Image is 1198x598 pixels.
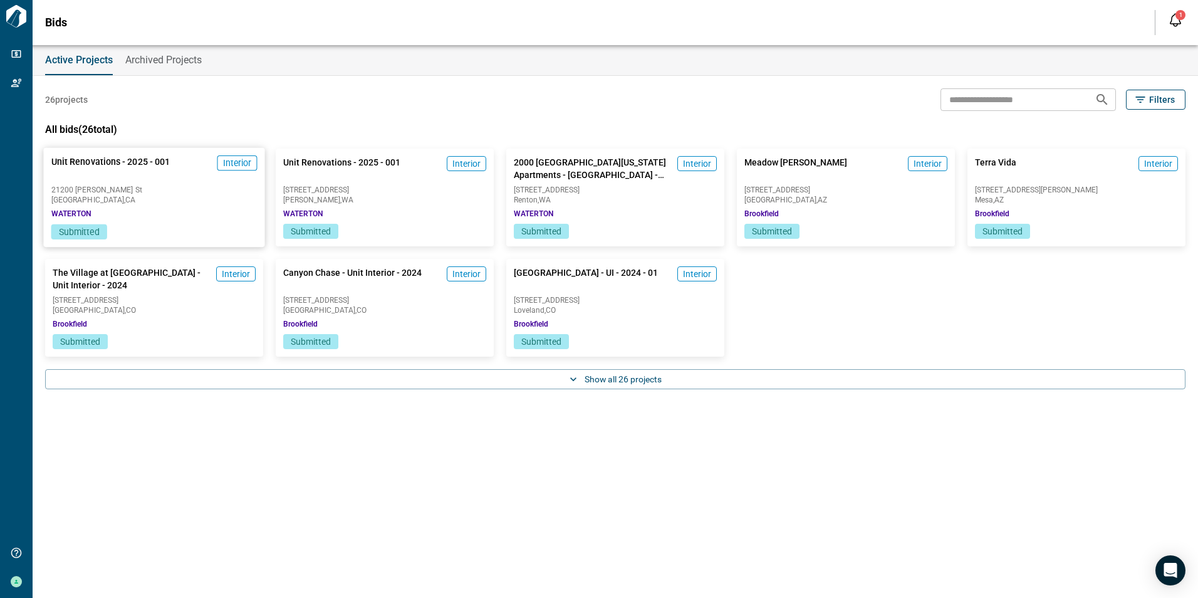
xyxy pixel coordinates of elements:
span: Interior [683,268,711,280]
span: Submitted [59,227,100,237]
span: Brookfield [514,319,548,329]
span: Loveland , CO [514,307,717,314]
span: 21200 [PERSON_NAME] St [51,186,258,194]
button: Search projects [1090,87,1115,112]
button: Show all 26 projects [45,369,1185,389]
span: [GEOGRAPHIC_DATA] , AZ [744,196,947,204]
span: Bids [45,16,67,29]
span: Brookfield [283,319,318,329]
span: Terra Vida [975,156,1016,181]
span: [STREET_ADDRESS] [283,296,486,304]
span: 26 projects [45,93,88,106]
span: [PERSON_NAME] , WA [283,196,486,204]
span: [STREET_ADDRESS] [53,296,256,304]
span: Interior [452,268,481,280]
span: Submitted [60,337,100,347]
div: Open Intercom Messenger [1155,555,1185,585]
span: WATERTON [283,209,323,219]
span: WATERTON [514,209,553,219]
span: Filters [1149,93,1175,106]
span: Brookfield [53,319,87,329]
span: [STREET_ADDRESS] [744,186,947,194]
span: [GEOGRAPHIC_DATA] , CO [53,307,256,314]
span: The Village at [GEOGRAPHIC_DATA] - Unit Interior - 2024 [53,266,211,291]
span: Interior [683,157,711,170]
span: Canyon Chase - Unit Interior - 2024 [283,266,422,291]
span: Submitted [521,337,561,347]
span: Interior [1144,157,1172,170]
span: Meadow [PERSON_NAME] [744,156,847,181]
span: Interior [222,268,250,280]
span: Submitted [291,226,331,236]
span: [GEOGRAPHIC_DATA] - UI - 2024 - 01 [514,266,658,291]
span: Active Projects [45,54,113,66]
span: Renton , WA [514,196,717,204]
span: 2000 [GEOGRAPHIC_DATA][US_STATE] Apartments - [GEOGRAPHIC_DATA] - 2024 [514,156,672,181]
span: [STREET_ADDRESS] [283,186,486,194]
span: [STREET_ADDRESS] [514,296,717,304]
span: [GEOGRAPHIC_DATA] , CA [51,196,258,204]
span: [GEOGRAPHIC_DATA] , CO [283,307,486,314]
span: [STREET_ADDRESS] [514,186,717,194]
span: Unit Renovations - 2025 - 001 [51,155,170,181]
button: Open notification feed [1165,10,1185,30]
span: Interior [452,157,481,170]
span: Interior [914,157,942,170]
span: Submitted [291,337,331,347]
span: Brookfield [975,209,1009,219]
button: Filters [1126,90,1185,110]
span: Brookfield [744,209,779,219]
span: Interior [223,157,252,169]
span: Submitted [521,226,561,236]
div: base tabs [33,45,1198,75]
span: All bids ( 26 total) [45,123,117,135]
span: [STREET_ADDRESS][PERSON_NAME] [975,186,1178,194]
span: Submitted [982,226,1023,236]
span: Submitted [752,226,792,236]
span: WATERTON [51,209,91,219]
span: 1 [1179,12,1182,18]
span: Mesa , AZ [975,196,1178,204]
span: Unit Renovations - 2025 - 001 [283,156,400,181]
span: Archived Projects [125,54,202,66]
